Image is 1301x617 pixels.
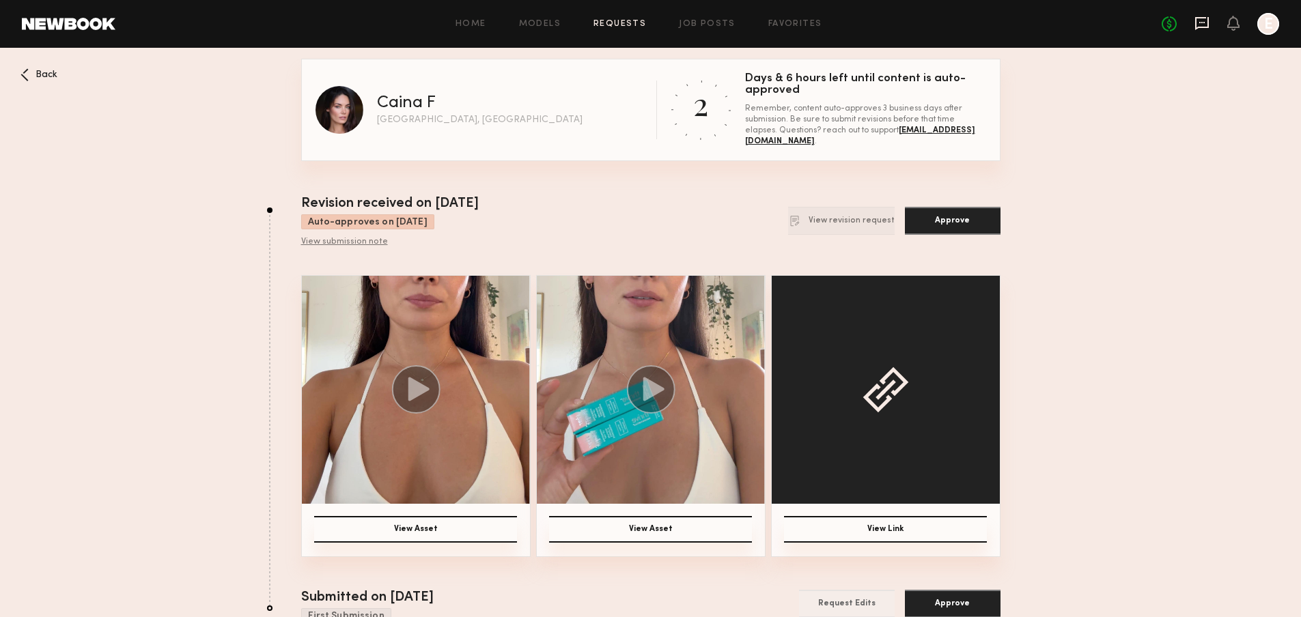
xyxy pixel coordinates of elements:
[537,276,765,504] img: Asset
[301,237,479,248] div: View submission note
[519,20,561,29] a: Models
[456,20,486,29] a: Home
[745,103,986,147] div: Remember, content auto-approves 3 business days after submission. Be sure to submit revisions bef...
[788,207,895,235] button: View revision request
[679,20,736,29] a: Job Posts
[768,20,822,29] a: Favorites
[784,516,987,543] button: View Link
[302,276,530,504] img: Asset
[1257,13,1279,35] a: E
[301,194,479,214] div: Revision received on [DATE]
[693,83,708,124] div: 2
[301,588,434,608] div: Submitted on [DATE]
[745,73,986,96] div: Days & 6 hours left until content is auto-approved
[314,516,517,543] button: View Asset
[905,207,1001,235] button: Approve
[36,70,57,80] span: Back
[377,95,436,112] div: Caina F
[549,516,752,543] button: View Asset
[316,86,363,134] img: Caina F profile picture.
[301,214,434,229] div: Auto-approves on [DATE]
[377,115,583,125] div: [GEOGRAPHIC_DATA], [GEOGRAPHIC_DATA]
[593,20,646,29] a: Requests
